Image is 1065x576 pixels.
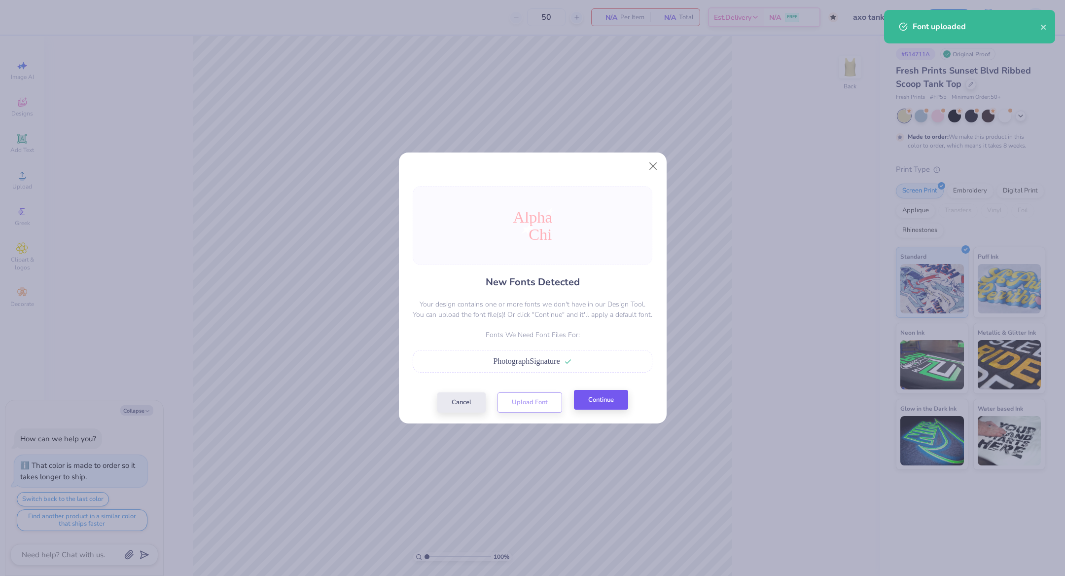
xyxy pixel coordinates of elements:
[413,330,652,340] p: Fonts We Need Font Files For:
[413,299,652,320] p: Your design contains one or more fonts we don't have in our Design Tool. You can upload the font ...
[493,357,560,365] span: PhotographSignature
[913,21,1040,33] div: Font uploaded
[574,390,628,410] button: Continue
[486,275,580,289] h4: New Fonts Detected
[437,392,486,413] button: Cancel
[643,157,662,176] button: Close
[1040,21,1047,33] button: close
